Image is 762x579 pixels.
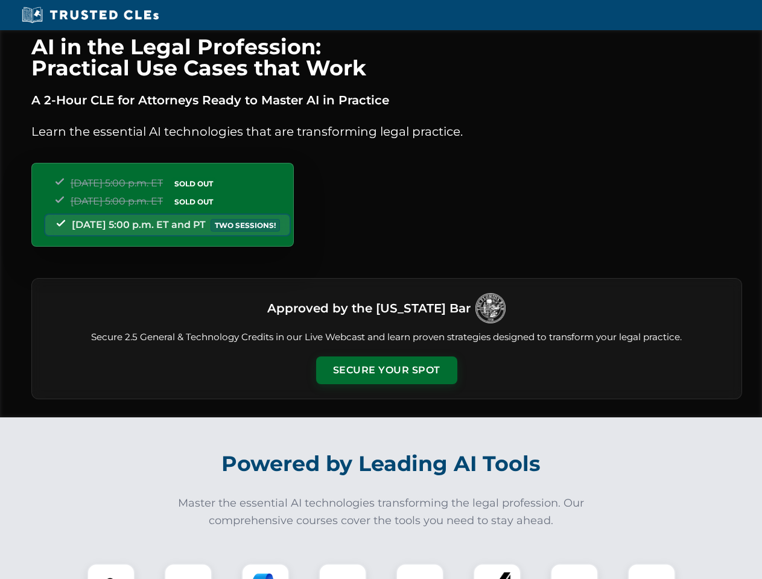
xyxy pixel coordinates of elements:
span: [DATE] 5:00 p.m. ET [71,177,163,189]
span: [DATE] 5:00 p.m. ET [71,195,163,207]
img: Logo [475,293,506,323]
span: SOLD OUT [170,195,217,208]
p: Master the essential AI technologies transforming the legal profession. Our comprehensive courses... [170,495,592,530]
span: SOLD OUT [170,177,217,190]
img: Trusted CLEs [18,6,162,24]
h2: Powered by Leading AI Tools [47,443,716,485]
button: Secure Your Spot [316,356,457,384]
p: Secure 2.5 General & Technology Credits in our Live Webcast and learn proven strategies designed ... [46,331,727,344]
p: Learn the essential AI technologies that are transforming legal practice. [31,122,742,141]
h1: AI in the Legal Profession: Practical Use Cases that Work [31,36,742,78]
p: A 2-Hour CLE for Attorneys Ready to Master AI in Practice [31,90,742,110]
h3: Approved by the [US_STATE] Bar [267,297,471,319]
